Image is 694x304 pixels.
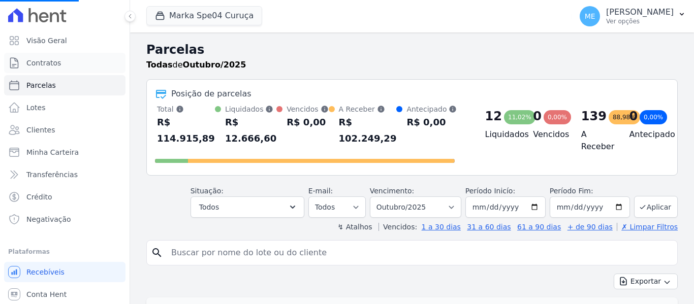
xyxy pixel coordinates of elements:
label: Situação: [191,187,224,195]
p: Ver opções [606,17,674,25]
div: Vencidos [287,104,328,114]
label: E-mail: [308,187,333,195]
a: Recebíveis [4,262,125,282]
span: Conta Hent [26,289,67,299]
div: R$ 0,00 [287,114,328,130]
div: 0 [533,108,542,124]
a: Transferências [4,164,125,185]
div: Total [157,104,215,114]
span: Todos [199,201,219,213]
div: R$ 114.915,89 [157,114,215,147]
a: Visão Geral [4,30,125,51]
div: Antecipado [406,104,457,114]
button: Exportar [614,274,678,289]
button: Aplicar [634,196,678,218]
a: 1 a 30 dias [422,223,461,231]
input: Buscar por nome do lote ou do cliente [165,243,673,263]
h2: Parcelas [146,41,678,59]
a: + de 90 dias [567,223,613,231]
label: ↯ Atalhos [337,223,372,231]
div: 88,98% [609,110,640,124]
a: Negativação [4,209,125,229]
div: Posição de parcelas [171,88,251,100]
a: Minha Carteira [4,142,125,162]
label: Vencidos: [378,223,417,231]
div: Liquidados [225,104,276,114]
span: Crédito [26,192,52,202]
div: R$ 12.666,60 [225,114,276,147]
span: Clientes [26,125,55,135]
strong: Outubro/2025 [183,60,246,70]
label: Período Inicío: [465,187,515,195]
a: Parcelas [4,75,125,95]
div: 0,00% [544,110,571,124]
button: Todos [191,196,304,218]
div: 12 [485,108,502,124]
span: Negativação [26,214,71,224]
div: 0,00% [640,110,667,124]
a: Crédito [4,187,125,207]
label: Vencimento: [370,187,414,195]
a: 61 a 90 dias [517,223,561,231]
button: Marka Spe04 Curuça [146,6,262,25]
strong: Todas [146,60,173,70]
span: Recebíveis [26,267,65,277]
a: Clientes [4,120,125,140]
span: Minha Carteira [26,147,79,157]
div: R$ 102.249,29 [339,114,397,147]
div: Plataformas [8,246,121,258]
button: ME [PERSON_NAME] Ver opções [572,2,694,30]
span: Lotes [26,103,46,113]
div: 11,02% [504,110,535,124]
span: Visão Geral [26,36,67,46]
p: de [146,59,246,71]
span: Contratos [26,58,61,68]
a: Contratos [4,53,125,73]
h4: Vencidos [533,128,565,141]
div: 139 [581,108,607,124]
a: ✗ Limpar Filtros [617,223,678,231]
span: Parcelas [26,80,56,90]
div: R$ 0,00 [406,114,457,130]
h4: Liquidados [485,128,517,141]
p: [PERSON_NAME] [606,7,674,17]
i: search [151,247,163,259]
a: 31 a 60 dias [467,223,511,231]
span: ME [585,13,595,20]
label: Período Fim: [550,186,630,196]
span: Transferências [26,170,78,180]
h4: Antecipado [629,128,661,141]
div: A Receber [339,104,397,114]
div: 0 [629,108,638,124]
h4: A Receber [581,128,613,153]
a: Lotes [4,97,125,118]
